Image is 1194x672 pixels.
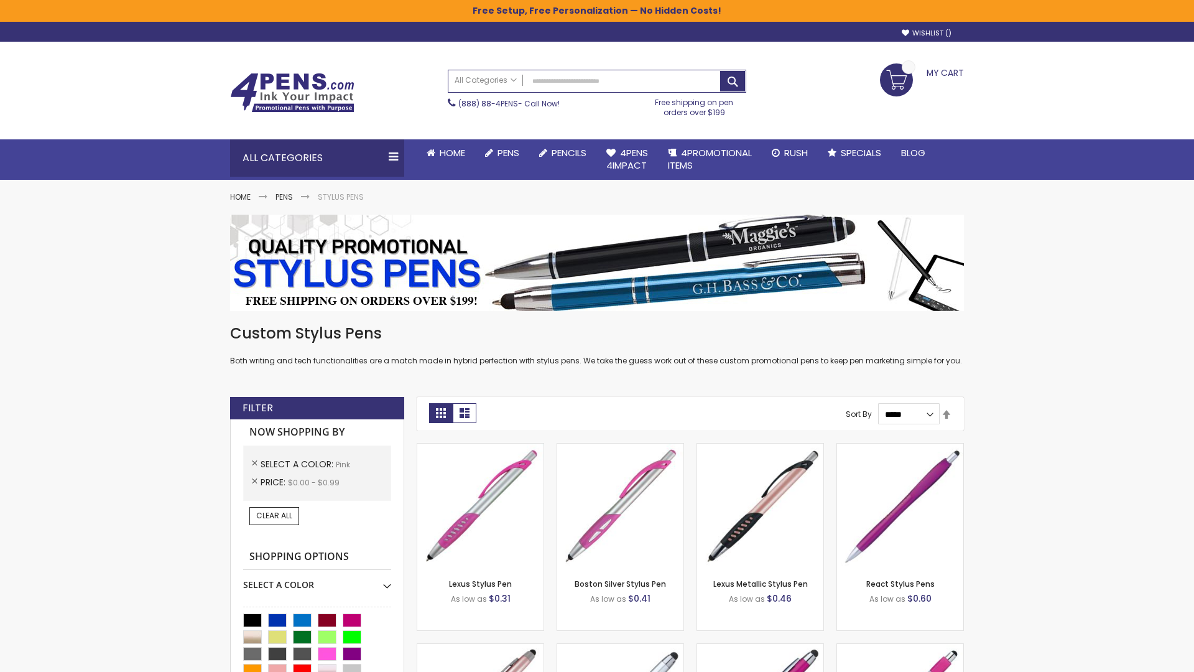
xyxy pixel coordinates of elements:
[767,592,792,605] span: $0.46
[275,192,293,202] a: Pens
[497,146,519,159] span: Pens
[243,401,273,415] strong: Filter
[837,443,963,454] a: React Stylus Pens-Pink
[837,643,963,654] a: Pearl Element Stylus Pens-Pink
[451,594,487,604] span: As low as
[557,444,683,570] img: Boston Silver Stylus Pen-Pink
[628,592,650,605] span: $0.41
[448,70,523,91] a: All Categories
[596,139,658,180] a: 4Pens4impact
[837,444,963,570] img: React Stylus Pens-Pink
[261,476,288,488] span: Price
[449,579,512,589] a: Lexus Stylus Pen
[230,215,964,311] img: Stylus Pens
[697,444,823,570] img: Lexus Metallic Stylus Pen-Pink
[256,510,292,521] span: Clear All
[866,579,935,589] a: React Stylus Pens
[729,594,765,604] span: As low as
[762,139,818,167] a: Rush
[841,146,881,159] span: Specials
[417,443,544,454] a: Lexus Stylus Pen-Pink
[230,139,404,177] div: All Categories
[440,146,465,159] span: Home
[243,570,391,591] div: Select A Color
[907,592,932,605] span: $0.60
[230,192,251,202] a: Home
[243,544,391,571] strong: Shopping Options
[557,443,683,454] a: Boston Silver Stylus Pen-Pink
[668,146,752,172] span: 4PROMOTIONAL ITEMS
[288,477,340,488] span: $0.00 - $0.99
[697,643,823,654] a: Metallic Cool Grip Stylus Pen-Pink
[417,643,544,654] a: Lory Metallic Stylus Pen-Pink
[230,324,964,343] h1: Custom Stylus Pens
[458,98,560,109] span: - Call Now!
[784,146,808,159] span: Rush
[455,75,517,85] span: All Categories
[590,594,626,604] span: As low as
[846,409,872,419] label: Sort By
[606,146,648,172] span: 4Pens 4impact
[642,93,747,118] div: Free shipping on pen orders over $199
[901,146,925,159] span: Blog
[818,139,891,167] a: Specials
[243,419,391,446] strong: Now Shopping by
[658,139,762,180] a: 4PROMOTIONALITEMS
[336,459,350,470] span: Pink
[869,594,905,604] span: As low as
[891,139,935,167] a: Blog
[557,643,683,654] a: Silver Cool Grip Stylus Pen-Pink
[902,29,951,38] a: Wishlist
[552,146,586,159] span: Pencils
[713,579,808,589] a: Lexus Metallic Stylus Pen
[261,458,336,470] span: Select A Color
[458,98,518,109] a: (888) 88-4PENS
[475,139,529,167] a: Pens
[429,403,453,423] strong: Grid
[697,443,823,454] a: Lexus Metallic Stylus Pen-Pink
[318,192,364,202] strong: Stylus Pens
[230,73,354,113] img: 4Pens Custom Pens and Promotional Products
[489,592,511,605] span: $0.31
[249,507,299,525] a: Clear All
[230,324,964,366] div: Both writing and tech functionalities are a match made in hybrid perfection with stylus pens. We ...
[529,139,596,167] a: Pencils
[417,444,544,570] img: Lexus Stylus Pen-Pink
[417,139,475,167] a: Home
[575,579,666,589] a: Boston Silver Stylus Pen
